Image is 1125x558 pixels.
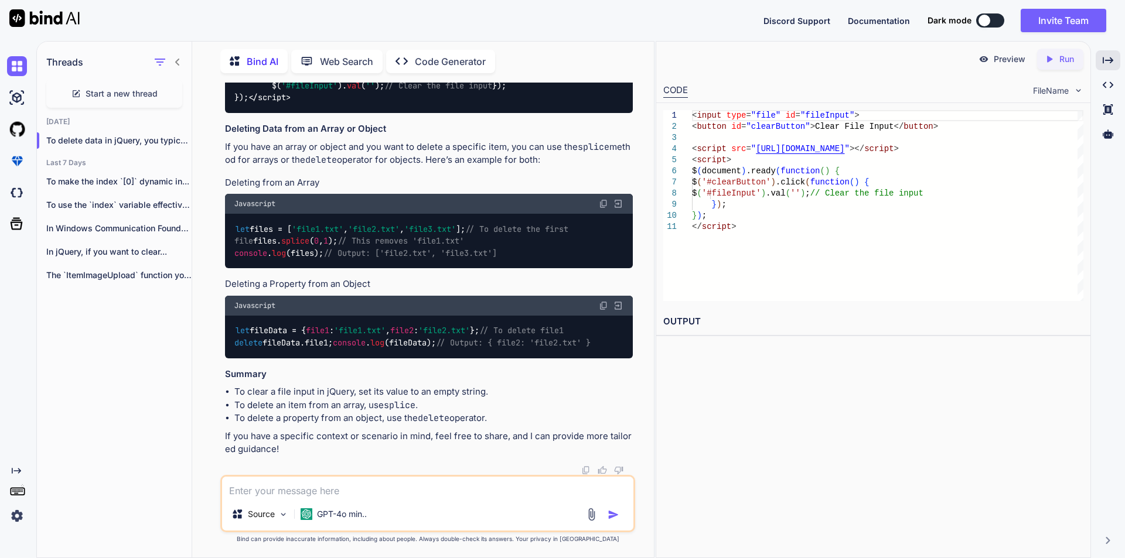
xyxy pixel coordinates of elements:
[390,326,414,336] span: file2
[384,399,415,411] code: splice
[46,135,192,146] p: To delete data in jQuery, you typically ...
[225,176,633,190] h4: Deleting from an Array
[272,248,286,258] span: log
[746,122,810,131] span: "clearButton"
[220,535,635,543] p: Bind can provide inaccurate information, including about people. Always double-check its answers....
[7,506,27,526] img: settings
[234,399,633,412] li: To delete an item from an array, use .
[418,412,449,424] code: delete
[763,16,830,26] span: Discord Support
[225,368,633,381] h3: Summary
[663,143,677,155] div: 4
[292,224,343,234] span: 'file1.txt'
[46,269,192,281] p: The `ItemImageUpload` function you've provided is designed...
[805,177,810,187] span: (
[894,122,904,131] span: </
[281,236,309,247] span: splice
[701,211,706,220] span: ;
[815,122,894,131] span: Clear File Input
[234,412,633,425] li: To delete a property from an object, use the operator.
[790,189,800,198] span: ''
[598,465,607,475] img: like
[854,111,859,120] span: >
[305,337,328,348] span: file1
[234,248,267,258] span: console
[894,144,898,153] span: >
[979,54,989,64] img: preview
[348,224,400,234] span: 'file2.txt'
[323,248,497,258] span: // Output: ['file2.txt', 'file3.txt']
[37,158,192,167] h2: Last 7 Days
[697,144,726,153] span: script
[599,199,608,208] img: copy
[663,166,677,177] div: 6
[236,326,250,336] span: let
[701,166,741,176] span: document
[663,188,677,199] div: 8
[697,111,721,120] span: input
[7,151,27,171] img: premium
[741,166,746,176] span: )
[766,189,786,198] span: .val
[234,224,572,246] span: // To delete the first file
[701,189,761,198] span: '#fileInput'
[746,111,751,120] span: =
[663,177,677,188] div: 7
[820,166,824,176] span: (
[697,211,701,220] span: )
[731,144,746,153] span: src
[663,132,677,143] div: 3
[46,222,192,234] p: In Windows Communication Foundation (WCF), not all...
[225,122,633,136] h3: Deleting Data from an Array or Object
[46,199,192,211] p: To use the `index` variable effectively, it...
[248,93,291,103] span: </ >
[785,111,795,120] span: id
[848,16,910,26] span: Documentation
[810,177,849,187] span: function
[805,189,810,198] span: ;
[334,326,386,336] span: 'file1.txt'
[323,236,328,247] span: 1
[247,54,278,69] p: Bind AI
[306,326,329,336] span: file1
[780,166,820,176] span: function
[46,176,192,187] p: To make the index `[0]` dynamic in...
[928,15,971,26] span: Dark mode
[848,15,910,27] button: Documentation
[663,221,677,232] div: 11
[599,301,608,310] img: copy
[9,9,80,27] img: Bind AI
[904,122,933,131] span: button
[711,200,716,209] span: }
[692,111,697,120] span: <
[663,121,677,132] div: 2
[756,144,844,153] span: [URL][DOMAIN_NAME]
[692,144,697,153] span: <
[701,177,771,187] span: '#clearButton'
[697,166,701,176] span: (
[697,177,701,187] span: (
[225,430,633,456] p: If you have a specific context or scenario in mind, feel free to share, and I can provide more ta...
[663,155,677,166] div: 5
[697,189,701,198] span: (
[656,308,1090,336] h2: OUTPUT
[608,509,619,521] img: icon
[726,155,731,165] span: >
[800,111,854,120] span: "fileInput"
[234,57,506,103] span: $( ). ( ( ) { $( ). ( ( ) { $( ). ( ); }); });
[746,166,775,176] span: .ready
[317,508,367,520] p: GPT-4o min..
[692,222,702,231] span: </
[692,177,697,187] span: $
[692,155,697,165] span: <
[717,200,721,209] span: )
[1073,85,1083,95] img: chevron down
[795,111,800,120] span: =
[234,223,572,259] code: files = [ , , ]; files. ( , ); . (files);
[663,84,688,98] div: CODE
[86,88,158,100] span: Start a new thread
[337,236,464,247] span: // This removes 'file1.txt'
[258,93,286,103] span: script
[613,300,623,311] img: Open in Browser
[763,15,830,27] button: Discord Support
